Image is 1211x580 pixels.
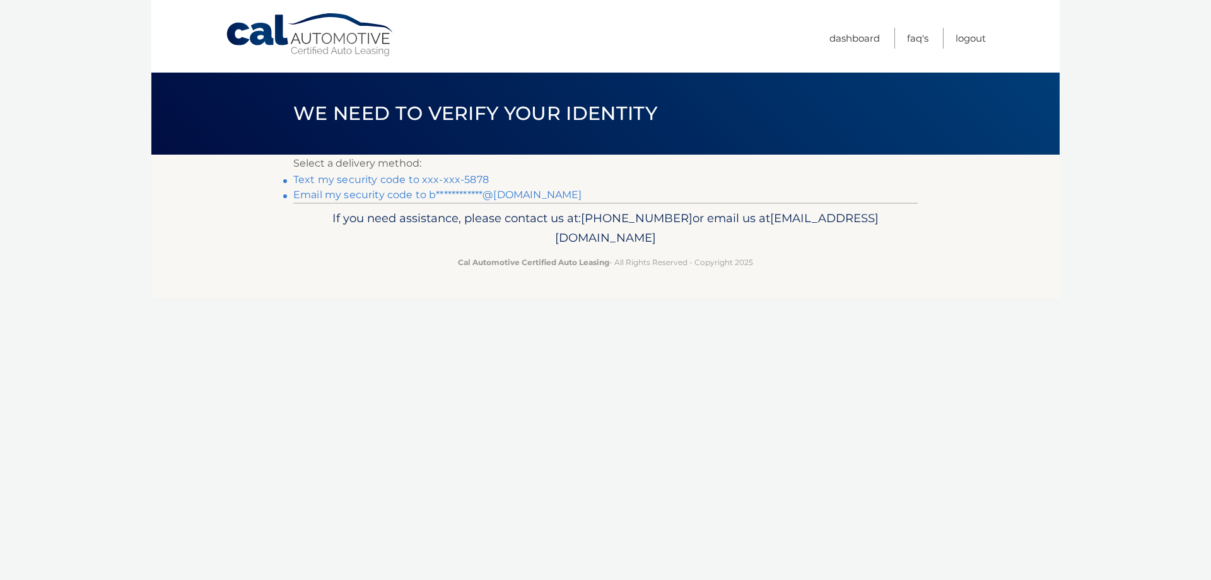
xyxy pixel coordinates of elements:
span: We need to verify your identity [293,102,657,125]
strong: Cal Automotive Certified Auto Leasing [458,257,609,267]
a: Text my security code to xxx-xxx-5878 [293,174,489,186]
a: Cal Automotive [225,13,395,57]
a: FAQ's [907,28,928,49]
a: Dashboard [829,28,880,49]
p: Select a delivery method: [293,155,918,172]
a: Logout [956,28,986,49]
span: [PHONE_NUMBER] [581,211,693,225]
p: If you need assistance, please contact us at: or email us at [301,208,910,249]
p: - All Rights Reserved - Copyright 2025 [301,256,910,269]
